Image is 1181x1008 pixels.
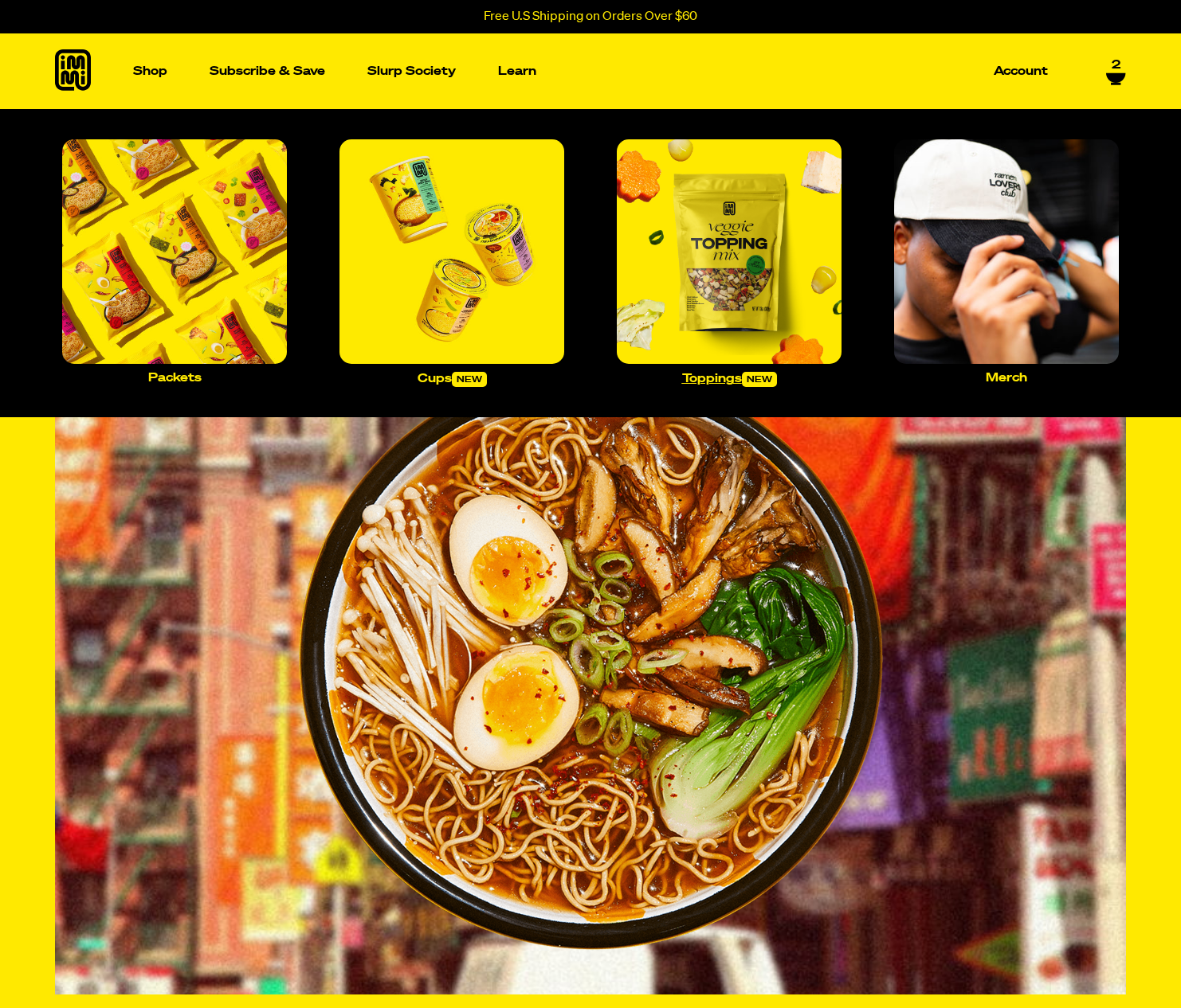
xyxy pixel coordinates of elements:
[339,139,564,364] img: Cups_large.jpg
[56,133,293,390] a: Packets
[682,372,777,387] p: Toppings
[62,139,287,364] img: Packets_large.jpg
[888,133,1125,390] a: Merch
[484,10,697,24] p: Free U.S Shipping on Orders Over $60
[742,372,777,387] span: new
[1106,55,1126,82] a: 2
[127,33,1054,109] nav: Main navigation
[127,33,174,109] a: Shop
[987,59,1054,84] a: Account
[894,139,1119,364] img: Merch_large.jpg
[452,372,487,387] span: new
[299,368,883,950] img: Ramen bowl
[498,65,536,77] p: Learn
[210,65,325,77] p: Subscribe & Save
[361,59,462,84] a: Slurp Society
[333,133,571,393] a: Cupsnew
[133,65,167,77] p: Shop
[492,33,543,109] a: Learn
[610,133,848,393] a: Toppingsnew
[986,372,1027,384] p: Merch
[418,372,487,387] p: Cups
[203,59,332,84] a: Subscribe & Save
[994,65,1048,77] p: Account
[367,65,456,77] p: Slurp Society
[148,372,202,384] p: Packets
[617,139,842,364] img: toppings.png
[1112,55,1120,69] span: 2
